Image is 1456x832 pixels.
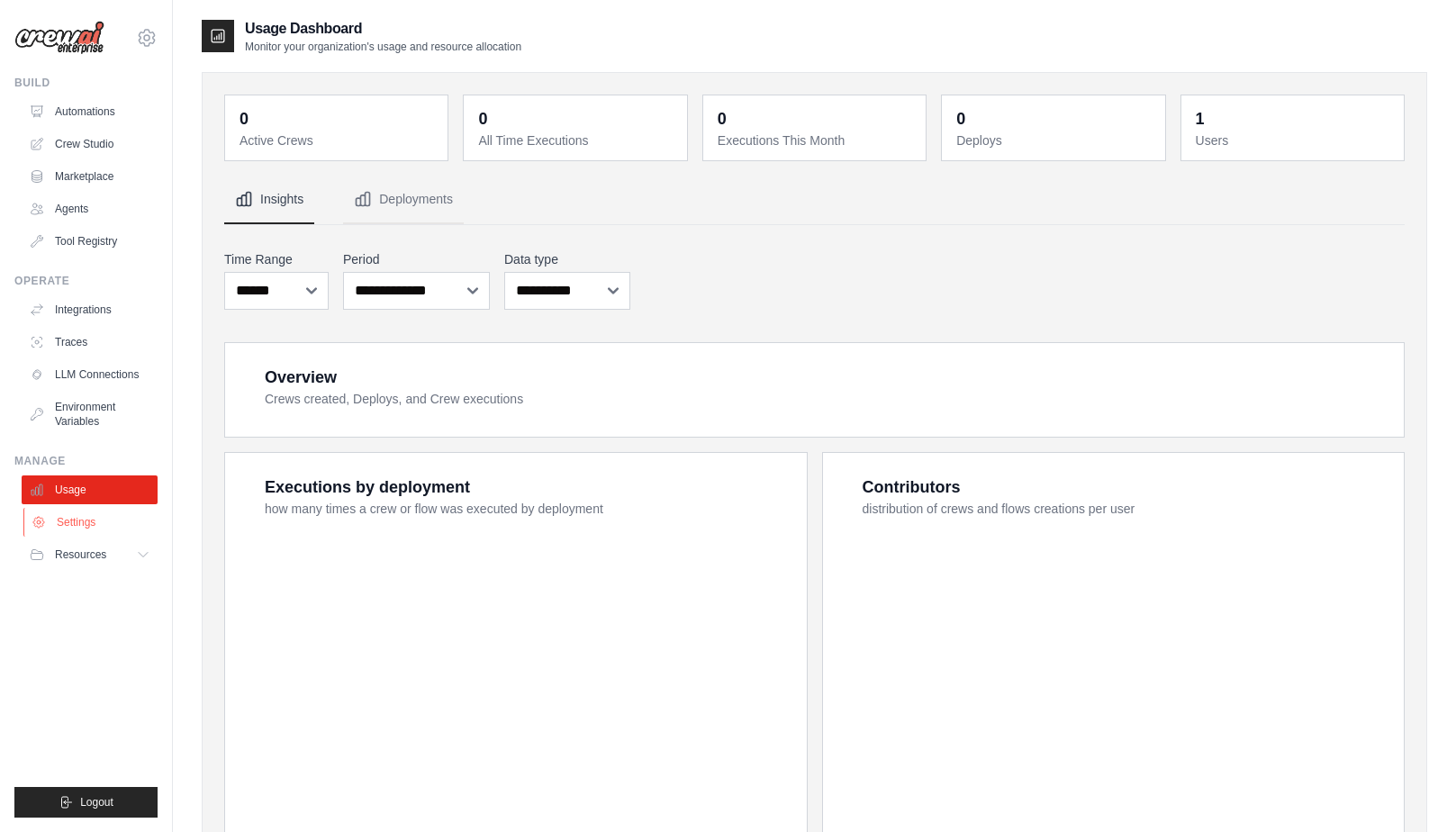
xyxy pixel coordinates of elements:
a: Tool Registry [22,227,158,256]
p: Monitor your organization's usage and resource allocation [245,40,521,54]
a: Marketplace [22,162,158,191]
button: Logout [14,787,158,818]
nav: Tabs [224,176,1405,224]
a: Traces [22,328,158,357]
div: Build [14,76,158,90]
button: Resources [22,540,158,569]
h2: Usage Dashboard [245,18,521,40]
label: Data type [504,250,630,268]
dt: Crews created, Deploys, and Crew executions [265,390,1382,408]
a: Crew Studio [22,130,158,158]
img: Logo [14,21,104,55]
a: Integrations [22,295,158,324]
a: Automations [22,97,158,126]
button: Deployments [343,176,464,224]
div: Manage [14,454,158,468]
button: Insights [224,176,314,224]
dt: Deploys [956,131,1153,149]
div: 0 [718,106,727,131]
a: LLM Connections [22,360,158,389]
div: Overview [265,365,337,390]
span: Resources [55,547,106,562]
div: 0 [956,106,965,131]
label: Time Range [224,250,329,268]
div: Operate [14,274,158,288]
a: Agents [22,194,158,223]
span: Logout [80,795,113,809]
label: Period [343,250,490,268]
div: Executions by deployment [265,475,470,500]
dt: Executions This Month [718,131,915,149]
a: Environment Variables [22,393,158,436]
a: Usage [22,475,158,504]
div: 0 [240,106,249,131]
dt: Users [1196,131,1393,149]
dt: Active Crews [240,131,437,149]
dt: distribution of crews and flows creations per user [863,500,1383,518]
dt: how many times a crew or flow was executed by deployment [265,500,785,518]
dt: All Time Executions [478,131,675,149]
a: Settings [23,508,159,537]
div: 1 [1196,106,1205,131]
div: 0 [478,106,487,131]
div: Contributors [863,475,961,500]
